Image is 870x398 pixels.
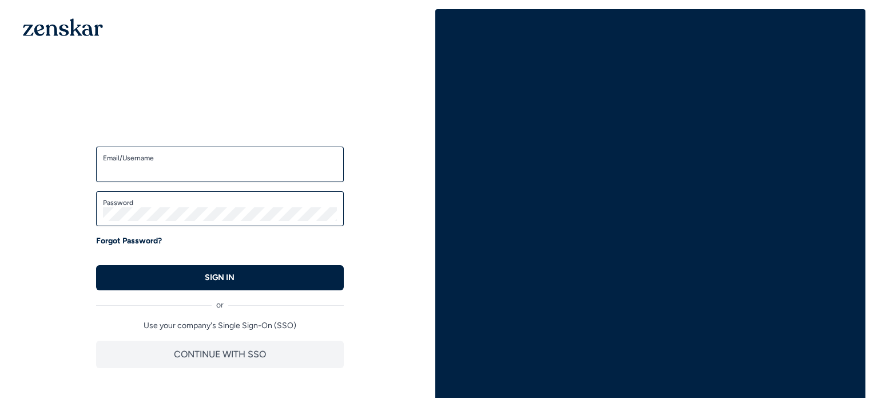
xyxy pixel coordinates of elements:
a: Forgot Password? [96,235,162,247]
p: SIGN IN [205,272,235,283]
button: SIGN IN [96,265,344,290]
button: CONTINUE WITH SSO [96,341,344,368]
img: 1OGAJ2xQqyY4LXKgY66KYq0eOWRCkrZdAb3gUhuVAqdWPZE9SRJmCz+oDMSn4zDLXe31Ii730ItAGKgCKgCCgCikA4Av8PJUP... [23,18,103,36]
div: or [96,290,344,311]
label: Email/Username [103,153,337,163]
label: Password [103,198,337,207]
p: Use your company's Single Sign-On (SSO) [96,320,344,332]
